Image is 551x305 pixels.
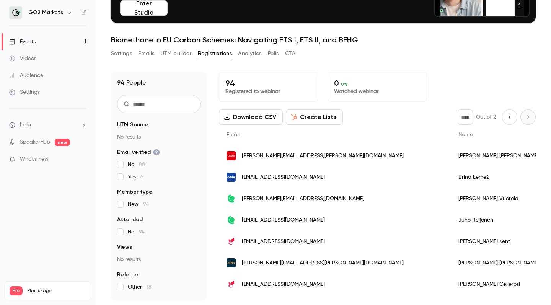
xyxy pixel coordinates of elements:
[242,173,325,181] span: [EMAIL_ADDRESS][DOMAIN_NAME]
[120,0,168,16] button: Enter Studio
[20,155,49,163] span: What's new
[225,78,312,88] p: 94
[9,55,36,62] div: Videos
[128,201,149,208] span: New
[111,35,536,44] h1: Biomethane in EU Carbon Schemes: Navigating ETS I, ETS II, and BEHG
[502,109,517,125] button: Previous page
[458,132,473,137] span: Name
[128,283,152,291] span: Other
[117,121,201,291] section: facet-groups
[139,229,145,235] span: 94
[334,78,421,88] p: 0
[242,259,404,267] span: [PERSON_NAME][EMAIL_ADDRESS][PERSON_NAME][DOMAIN_NAME]
[227,132,240,137] span: Email
[227,258,236,267] img: alpiq.com
[55,139,70,146] span: new
[9,38,36,46] div: Events
[242,281,325,289] span: [EMAIL_ADDRESS][DOMAIN_NAME]
[268,47,279,60] button: Polls
[242,152,404,160] span: [PERSON_NAME][EMAIL_ADDRESS][PERSON_NAME][DOMAIN_NAME]
[341,82,348,87] span: 0 %
[147,284,152,290] span: 18
[128,228,145,236] span: No
[117,133,201,141] p: No results
[117,271,139,279] span: Referrer
[9,88,40,96] div: Settings
[28,9,63,16] h6: GO2 Markets
[161,47,192,60] button: UTM builder
[227,280,236,289] img: equinor.com
[227,194,236,203] img: fortum.com
[242,238,325,246] span: [EMAIL_ADDRESS][DOMAIN_NAME]
[139,162,145,167] span: 88
[9,72,43,79] div: Audience
[140,174,143,179] span: 6
[9,121,86,129] li: help-dropdown-opener
[242,195,364,203] span: [PERSON_NAME][EMAIL_ADDRESS][DOMAIN_NAME]
[476,113,496,121] p: Out of 2
[27,288,86,294] span: Plan usage
[117,148,160,156] span: Email verified
[20,138,50,146] a: SpeakerHub
[225,88,312,95] p: Registered to webinar
[117,216,143,223] span: Attended
[20,121,31,129] span: Help
[227,237,236,246] img: equinor.com
[242,216,325,224] span: [EMAIL_ADDRESS][DOMAIN_NAME]
[128,161,145,168] span: No
[117,256,201,263] p: No results
[10,7,22,19] img: GO2 Markets
[143,202,149,207] span: 94
[111,47,132,60] button: Settings
[285,47,295,60] button: CTA
[10,286,23,295] span: Pro
[227,215,236,225] img: fortum.com
[128,173,143,181] span: Yes
[334,88,421,95] p: Watched webinar
[238,47,262,60] button: Analytics
[198,47,232,60] button: Registrations
[117,121,148,129] span: UTM Source
[117,188,152,196] span: Member type
[227,151,236,160] img: danfoss.com
[219,109,283,125] button: Download CSV
[227,173,236,182] img: hse.si
[117,78,146,87] h1: 94 People
[286,109,343,125] button: Create Lists
[138,47,154,60] button: Emails
[117,243,132,251] span: Views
